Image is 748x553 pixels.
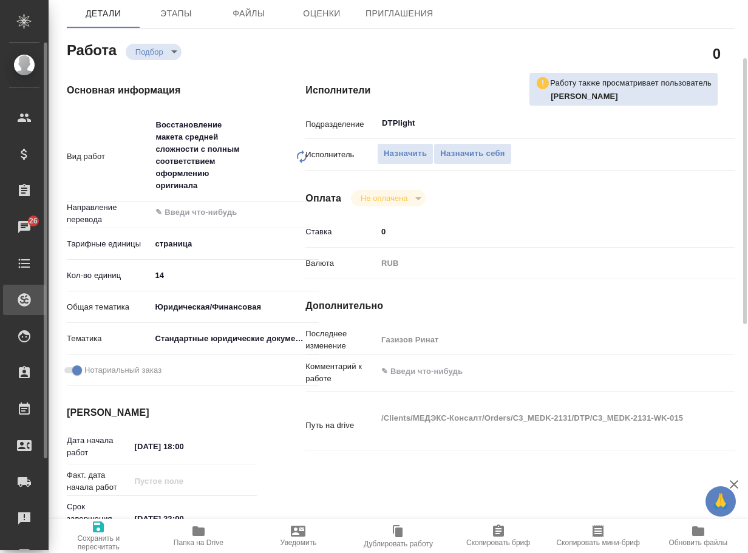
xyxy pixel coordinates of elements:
p: Работу также просматривает пользователь [550,77,712,89]
button: Папка на Drive [149,519,249,553]
h4: Основная информация [67,83,257,98]
button: Скопировать мини-бриф [548,519,648,553]
p: Срок завершения работ [67,501,130,537]
p: Тематика [67,333,151,345]
p: Направление перевода [67,202,151,226]
p: Факт. дата начала работ [67,469,130,494]
p: Комментарий к работе [305,361,377,385]
div: Стандартные юридические документы, договоры, уставы [151,328,319,349]
p: Общая тематика [67,301,151,313]
div: Подбор [351,190,426,206]
h4: Исполнители [305,83,735,98]
button: Дублировать работу [348,519,449,553]
button: Назначить [377,143,433,165]
span: Детали [74,6,132,21]
p: Исполнитель [305,149,377,161]
p: Путь на drive [305,419,377,432]
span: 🙏 [710,489,731,514]
span: Назначить [384,147,427,161]
a: 26 [3,212,46,242]
span: Дублировать работу [364,540,433,548]
span: Нотариальный заказ [84,364,161,376]
p: Последнее изменение [305,328,377,352]
span: Назначить себя [440,147,505,161]
h4: Дополнительно [305,299,735,313]
span: Приглашения [365,6,433,21]
span: Уведомить [280,538,316,547]
div: Юридическая/Финансовая [151,297,319,317]
span: Скопировать мини-бриф [556,538,639,547]
button: Уведомить [248,519,348,553]
input: Пустое поле [130,472,236,490]
button: Подбор [132,47,167,57]
span: Оценки [293,6,351,21]
span: Обновить файлы [668,538,727,547]
h2: 0 [713,43,721,64]
span: Скопировать бриф [466,538,530,547]
div: Подбор [126,44,182,60]
div: страница [151,234,319,254]
h4: Оплата [305,191,341,206]
span: Папка на Drive [174,538,223,547]
p: Валюта [305,257,377,270]
button: Open [312,211,314,214]
p: Вид работ [67,151,151,163]
button: Open [692,122,695,124]
input: ✎ Введи что-нибудь [154,205,274,220]
span: Этапы [147,6,205,21]
p: Дата начала работ [67,435,130,459]
button: 🙏 [705,486,736,517]
button: Скопировать бриф [448,519,548,553]
p: Ставка [305,226,377,238]
h4: [PERSON_NAME] [67,405,257,420]
button: Не оплачена [357,193,411,203]
button: Назначить себя [433,143,511,165]
p: Кол-во единиц [67,270,151,282]
span: Файлы [220,6,278,21]
p: Тарифные единицы [67,238,151,250]
h2: Работа [67,38,117,60]
div: RUB [377,253,699,274]
input: ✎ Введи что-нибудь [130,510,236,528]
input: ✎ Введи что-нибудь [130,438,236,455]
input: Пустое поле [377,331,699,348]
p: Подразделение [305,118,377,131]
textarea: /Clients/МЕДЭКС-Консалт/Orders/C3_MEDK-2131/DTP/C3_MEDK-2131-WK-015 [377,408,699,441]
span: 26 [22,215,45,227]
input: ✎ Введи что-нибудь [377,223,699,240]
button: Обновить файлы [648,519,748,553]
p: Архипова Екатерина [551,90,712,103]
span: Сохранить и пересчитать [56,534,141,551]
button: Сохранить и пересчитать [49,519,149,553]
input: ✎ Введи что-нибудь [151,266,319,284]
b: [PERSON_NAME] [551,92,618,101]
